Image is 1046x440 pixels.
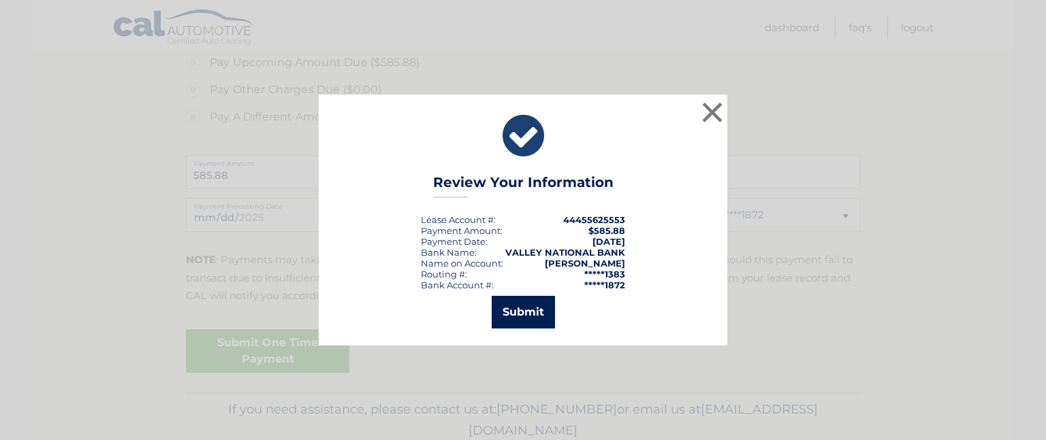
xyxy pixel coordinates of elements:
[421,247,477,258] div: Bank Name:
[421,225,503,236] div: Payment Amount:
[592,236,625,247] span: [DATE]
[505,247,625,258] strong: VALLEY NATIONAL BANK
[421,258,503,269] div: Name on Account:
[421,236,486,247] span: Payment Date
[421,214,496,225] div: Lease Account #:
[699,99,726,126] button: ×
[588,225,625,236] span: $585.88
[421,269,467,280] div: Routing #:
[563,214,625,225] strong: 44455625553
[433,174,614,198] h3: Review Your Information
[492,296,555,328] button: Submit
[545,258,625,269] strong: [PERSON_NAME]
[421,280,494,290] div: Bank Account #:
[421,236,488,247] div: :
